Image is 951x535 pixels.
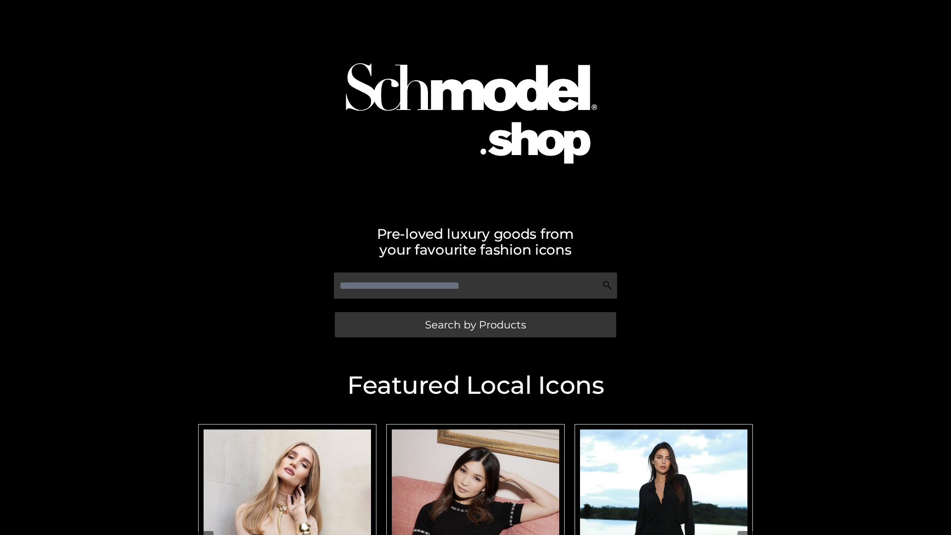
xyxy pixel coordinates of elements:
img: Search Icon [602,280,612,290]
span: Search by Products [425,320,526,330]
h2: Pre-loved luxury goods from your favourite fashion icons [193,226,758,258]
a: Search by Products [335,312,616,337]
h2: Featured Local Icons​ [193,373,758,398]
